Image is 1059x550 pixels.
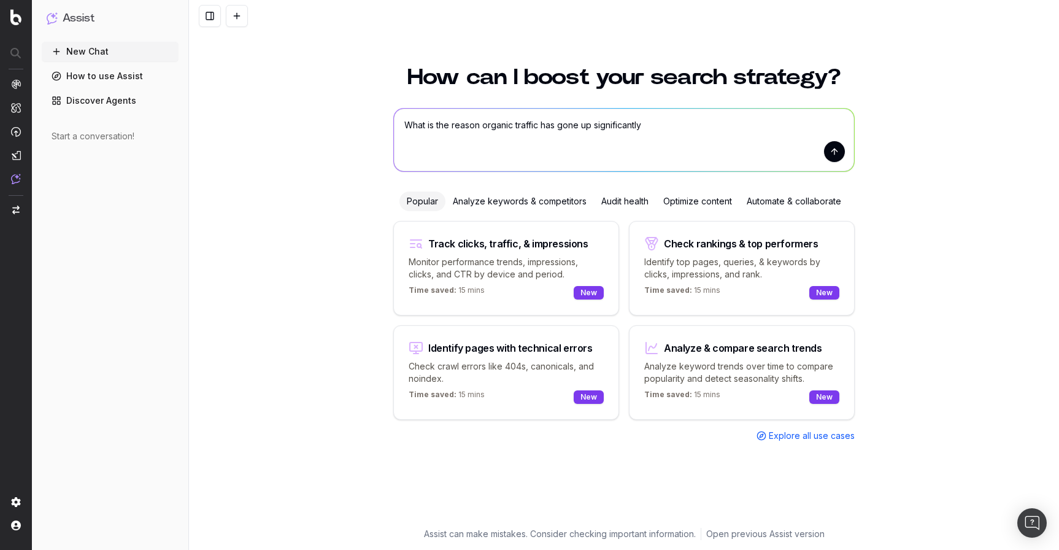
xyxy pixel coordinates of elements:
[644,390,720,405] p: 15 mins
[644,390,692,399] span: Time saved:
[409,285,485,300] p: 15 mins
[445,192,594,211] div: Analyze keywords & competitors
[574,286,604,300] div: New
[664,343,822,353] div: Analyze & compare search trends
[393,66,855,88] h1: How can I boost your search strategy?
[424,528,696,540] p: Assist can make mistakes. Consider checking important information.
[739,192,849,211] div: Automate & collaborate
[394,109,854,171] textarea: What is the reason organic traffic has gone up significantly
[656,192,739,211] div: Optimize content
[10,9,21,25] img: Botify logo
[1017,508,1047,538] div: Open Intercom Messenger
[757,430,855,442] a: Explore all use cases
[409,360,604,385] p: Check crawl errors like 404s, canonicals, and noindex.
[769,430,855,442] span: Explore all use cases
[11,521,21,530] img: My account
[809,390,839,404] div: New
[11,497,21,507] img: Setting
[594,192,656,211] div: Audit health
[409,285,456,295] span: Time saved:
[809,286,839,300] div: New
[63,10,94,27] h1: Assist
[574,390,604,404] div: New
[706,528,825,540] a: Open previous Assist version
[42,66,179,86] a: How to use Assist
[12,206,20,214] img: Switch project
[52,130,169,142] div: Start a conversation!
[644,256,839,281] p: Identify top pages, queries, & keywords by clicks, impressions, and rank.
[644,285,720,300] p: 15 mins
[409,390,456,399] span: Time saved:
[644,360,839,385] p: Analyze keyword trends over time to compare popularity and detect seasonality shifts.
[11,126,21,137] img: Activation
[47,12,58,24] img: Assist
[42,42,179,61] button: New Chat
[664,239,818,249] div: Check rankings & top performers
[409,390,485,405] p: 15 mins
[11,103,21,113] img: Intelligence
[42,91,179,110] a: Discover Agents
[428,343,593,353] div: Identify pages with technical errors
[644,285,692,295] span: Time saved:
[11,150,21,160] img: Studio
[47,10,174,27] button: Assist
[399,192,445,211] div: Popular
[428,239,588,249] div: Track clicks, traffic, & impressions
[11,174,21,184] img: Assist
[11,79,21,89] img: Analytics
[409,256,604,281] p: Monitor performance trends, impressions, clicks, and CTR by device and period.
